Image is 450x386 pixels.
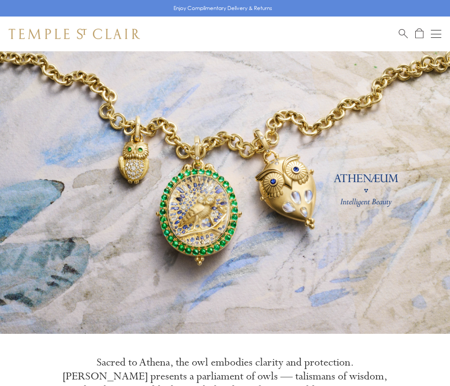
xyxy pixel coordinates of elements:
a: Open Shopping Bag [415,28,423,39]
button: Open navigation [431,29,441,39]
a: Search [399,28,408,39]
img: Temple St. Clair [9,29,140,39]
p: Enjoy Complimentary Delivery & Returns [173,4,272,13]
